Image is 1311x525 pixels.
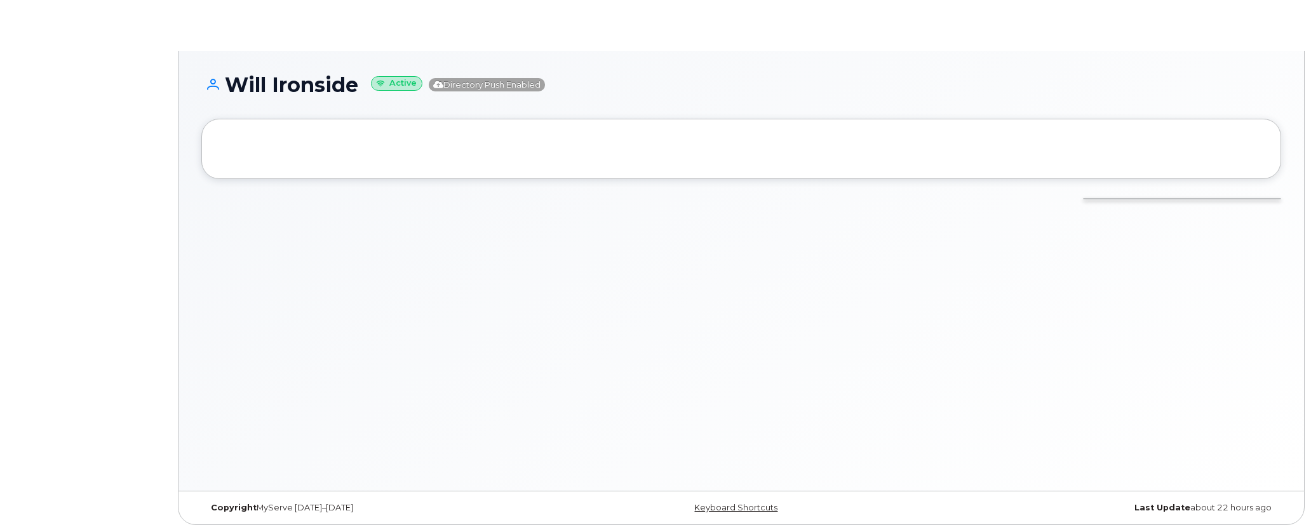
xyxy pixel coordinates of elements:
div: MyServe [DATE]–[DATE] [201,503,561,513]
strong: Copyright [211,503,257,512]
span: Directory Push Enabled [429,78,545,91]
strong: Last Update [1134,503,1190,512]
a: Keyboard Shortcuts [694,503,777,512]
h1: Will Ironside [201,74,1281,96]
div: about 22 hours ago [921,503,1281,513]
small: Active [371,76,422,91]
